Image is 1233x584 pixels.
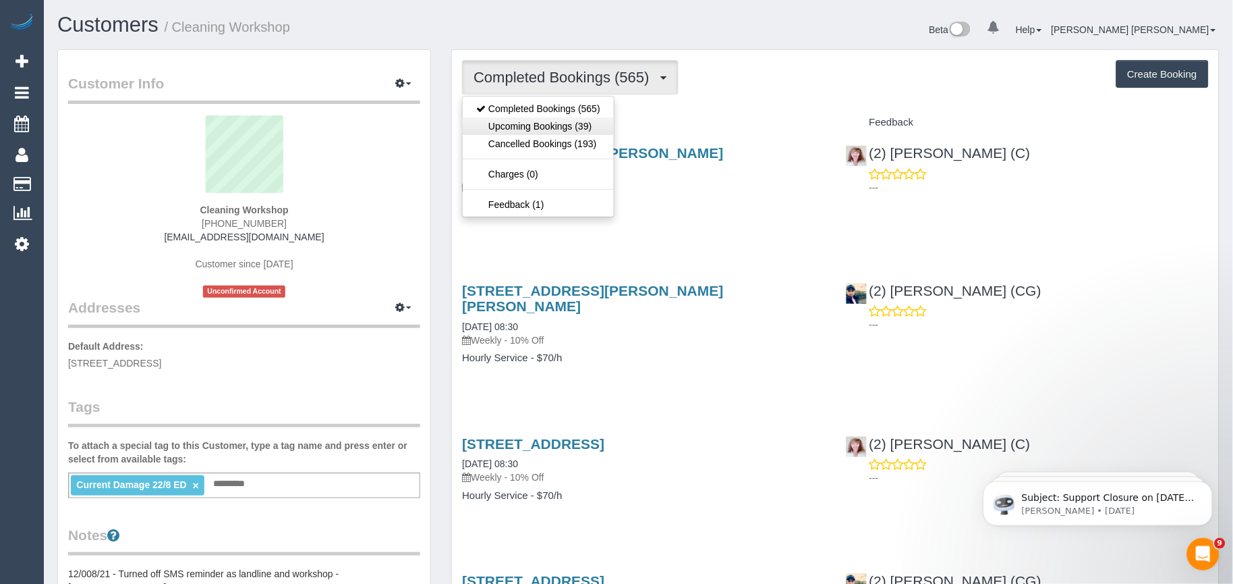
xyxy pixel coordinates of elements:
span: Unconfirmed Account [203,286,285,297]
button: Completed Bookings (565) [462,60,679,95]
img: Automaid Logo [8,14,35,32]
a: [STREET_ADDRESS][PERSON_NAME][PERSON_NAME] [462,283,723,314]
a: Beta [929,24,971,35]
h4: Hourly Service - $70/h [462,490,825,502]
iframe: Intercom notifications message [963,453,1233,548]
legend: Customer Info [68,74,420,104]
label: To attach a special tag to this Customer, type a tag name and press enter or select from availabl... [68,439,420,466]
a: Feedback (1) [463,196,614,213]
p: --- [869,471,1209,485]
a: Charges (0) [463,165,614,183]
img: (2) Syed Razvi (CG) [847,284,867,304]
a: [PERSON_NAME] [PERSON_NAME] [1052,24,1216,35]
span: Customer since [DATE] [196,259,293,269]
h4: Hourly Service - $70/h [462,199,825,211]
p: Weekly - 10% Off [462,180,825,194]
a: [STREET_ADDRESS] [462,436,604,452]
a: Cancelled Bookings (193) [463,135,614,153]
h4: Feedback [846,117,1209,128]
span: Current Damage 22/8 ED [76,479,186,490]
span: 9 [1215,538,1226,549]
a: Help [1016,24,1042,35]
legend: Tags [68,397,420,427]
h4: Service [462,117,825,128]
p: --- [869,181,1209,194]
a: (2) [PERSON_NAME] (C) [846,145,1031,161]
a: [EMAIL_ADDRESS][DOMAIN_NAME] [165,232,324,242]
span: Completed Bookings (565) [474,69,656,86]
p: Weekly - 10% Off [462,334,825,347]
small: / Cleaning Workshop [165,20,291,34]
span: [PHONE_NUMBER] [202,218,287,229]
a: Completed Bookings (565) [463,100,614,117]
a: (2) [PERSON_NAME] (CG) [846,283,1042,298]
iframe: Intercom live chat [1187,538,1220,570]
a: [DATE] 08:30 [462,321,518,332]
a: (2) [PERSON_NAME] (C) [846,436,1031,452]
h4: Hourly Service - $70/h [462,352,825,364]
a: Customers [57,13,159,36]
legend: Notes [68,525,420,556]
button: Create Booking [1116,60,1209,88]
strong: Cleaning Workshop [200,205,289,215]
a: × [193,480,199,492]
img: (2) Kerry Welfare (C) [847,437,867,457]
label: Default Address: [68,340,144,353]
img: (2) Kerry Welfare (C) [847,146,867,166]
a: [DATE] 08:30 [462,458,518,469]
p: --- [869,318,1209,331]
img: New interface [948,22,971,39]
span: [STREET_ADDRESS] [68,358,161,369]
p: Weekly - 10% Off [462,471,825,484]
a: Upcoming Bookings (39) [463,117,614,135]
